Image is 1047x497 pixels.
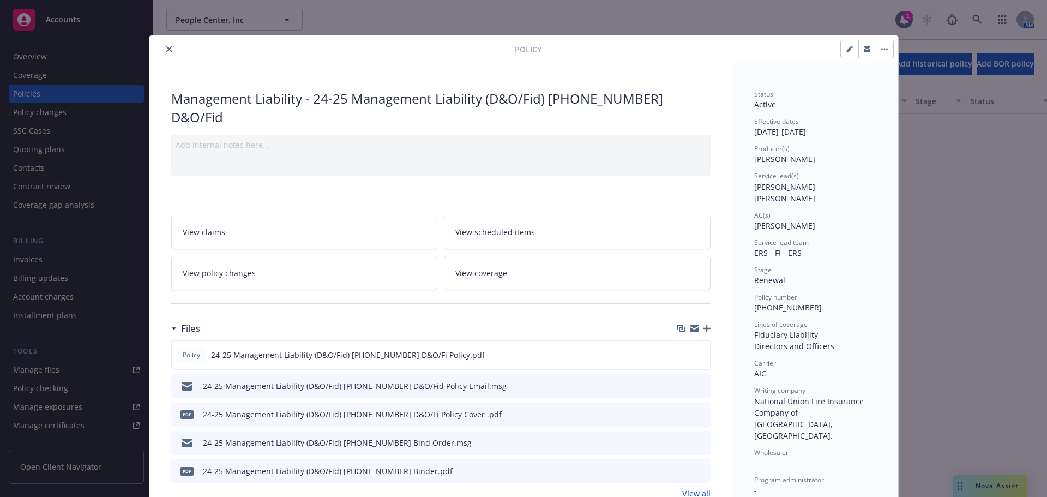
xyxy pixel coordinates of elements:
[754,238,809,247] span: Service lead team
[754,117,799,126] span: Effective dates
[754,448,789,457] span: Wholesaler
[696,349,706,361] button: preview file
[696,380,706,392] button: preview file
[203,380,507,392] div: 24-25 Management Liability (D&O/Fid) [PHONE_NUMBER] D&O/Fid Policy Email.msg
[180,410,194,418] span: pdf
[754,154,815,164] span: [PERSON_NAME]
[754,302,822,313] span: [PHONE_NUMBER]
[181,321,200,336] h3: Files
[183,267,256,279] span: View policy changes
[203,409,502,420] div: 24-25 Management Liability (D&O/Fid) [PHONE_NUMBER] D&O/Fi Policy Cover .pdf
[696,465,706,477] button: preview file
[754,99,776,110] span: Active
[515,44,541,55] span: Policy
[754,396,866,441] span: National Union Fire Insurance Company of [GEOGRAPHIC_DATA], [GEOGRAPHIC_DATA].
[754,171,799,181] span: Service lead(s)
[754,211,771,220] span: AC(s)
[455,226,535,238] span: View scheduled items
[180,467,194,475] span: pdf
[754,329,876,340] div: Fiduciary Liability
[754,320,808,329] span: Lines of coverage
[754,182,820,203] span: [PERSON_NAME], [PERSON_NAME]
[754,368,767,379] span: AIG
[754,275,785,285] span: Renewal
[171,89,711,126] div: Management Liability - 24-25 Management Liability (D&O/Fid) [PHONE_NUMBER] D&O/Fid
[754,475,824,484] span: Program administrator
[754,220,815,231] span: [PERSON_NAME]
[203,465,453,477] div: 24-25 Management Liability (D&O/Fid) [PHONE_NUMBER] Binder.pdf
[754,292,797,302] span: Policy number
[171,215,438,249] a: View claims
[754,358,776,368] span: Carrier
[455,267,507,279] span: View coverage
[696,437,706,448] button: preview file
[754,248,802,258] span: ERS - FI - ERS
[176,139,706,151] div: Add internal notes here...
[754,386,805,395] span: Writing company
[754,117,876,137] div: [DATE] - [DATE]
[679,437,688,448] button: download file
[678,349,687,361] button: download file
[211,349,485,361] span: 24-25 Management Liability (D&O/Fid) [PHONE_NUMBER] D&O/Fi Policy.pdf
[754,458,757,468] span: -
[163,43,176,56] button: close
[444,256,711,290] a: View coverage
[444,215,711,249] a: View scheduled items
[679,380,688,392] button: download file
[679,465,688,477] button: download file
[754,265,772,274] span: Stage
[679,409,688,420] button: download file
[203,437,472,448] div: 24-25 Management Liability (D&O/Fid) [PHONE_NUMBER] Bind Order.msg
[696,409,706,420] button: preview file
[754,340,876,352] div: Directors and Officers
[183,226,225,238] span: View claims
[754,485,757,495] span: -
[754,89,773,99] span: Status
[171,321,200,336] div: Files
[180,350,202,360] span: Policy
[171,256,438,290] a: View policy changes
[754,144,790,153] span: Producer(s)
